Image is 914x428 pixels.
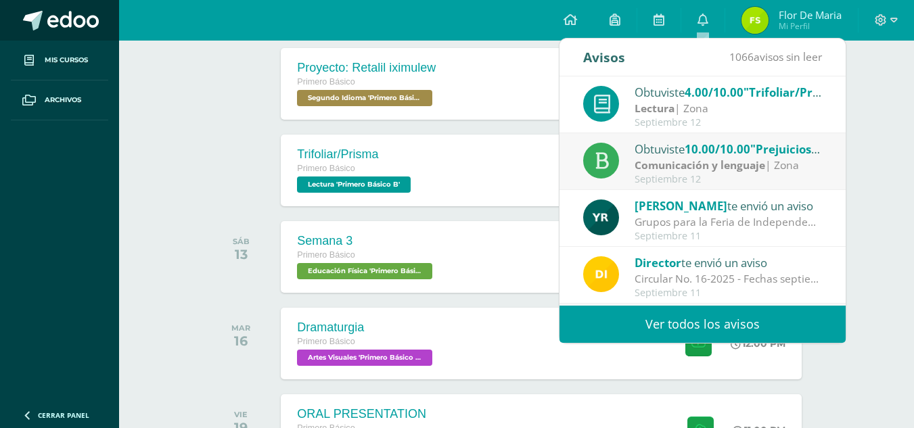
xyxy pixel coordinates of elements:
span: 10.00/10.00 [685,141,750,157]
span: avisos sin leer [729,49,822,64]
div: Septiembre 12 [635,174,823,185]
strong: Comunicación y lenguaje [635,158,765,172]
span: Lectura 'Primero Básico B' [297,176,411,193]
div: SÁB [233,237,250,246]
div: te envió un aviso [635,254,823,271]
div: MAR [231,323,250,333]
a: Ver todos los avisos [559,306,846,343]
img: f0b35651ae50ff9c693c4cbd3f40c4bb.png [583,256,619,292]
span: Archivos [45,95,81,105]
div: Septiembre 11 [635,287,823,299]
div: Proyecto: Retalil iximulew [297,61,436,75]
span: "Trifoliar/Prisma" [744,85,844,100]
span: Cerrar panel [38,410,89,420]
div: Grupos para la Feria de Independencia : Grupos para la Feria de Independencia Grupo 1 de 9:30 a 9... [635,214,823,230]
span: Educación Física 'Primero Básico B' [297,263,432,279]
strong: Lectura [635,101,675,116]
div: | Zona [635,101,823,116]
span: 4.00/10.00 [685,85,744,100]
div: ORAL PRESENTATION [297,407,426,421]
div: | Zona [635,158,823,173]
div: Septiembre 11 [635,231,823,242]
img: 765d7ba1372dfe42393184f37ff644ec.png [583,199,619,235]
div: 16 [231,333,250,349]
span: Director [635,255,681,270]
span: Segundo Idioma 'Primero Básico B' [297,90,432,106]
div: Dramaturgia [297,320,436,335]
img: eef8e79c52cc7be18704894bf856b7fa.png [741,7,769,34]
span: Primero Básico [297,164,355,173]
div: Obtuviste en [635,83,823,101]
span: "Prejuicios y estereotipos" [750,141,899,157]
div: Circular No. 16-2025 - Fechas septiembre: Estimados padres de familia y/o encargados Compartimos ... [635,271,823,287]
span: Mi Perfil [779,20,842,32]
span: Primero Básico [297,77,355,87]
div: Septiembre 12 [635,117,823,128]
a: Archivos [11,80,108,120]
span: 1066 [729,49,754,64]
div: Avisos [583,39,625,76]
div: Trifoliar/Prisma [297,147,414,162]
span: Artes Visuales 'Primero Básico B' [297,350,432,366]
div: te envió un aviso [635,197,823,214]
a: Mis cursos [11,41,108,80]
span: [PERSON_NAME] [635,198,727,214]
span: Flor de Maria [779,8,842,22]
div: 13 [233,246,250,262]
span: Primero Básico [297,250,355,260]
div: VIE [234,410,248,419]
span: Mis cursos [45,55,88,66]
div: Semana 3 [297,234,436,248]
span: Primero Básico [297,337,355,346]
div: Obtuviste en [635,140,823,158]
